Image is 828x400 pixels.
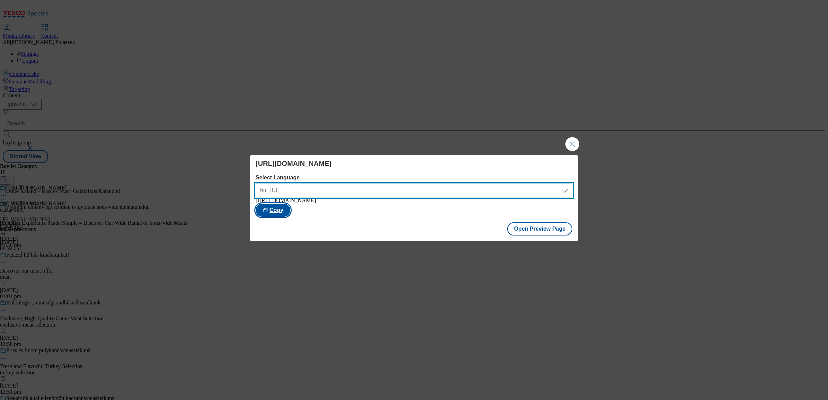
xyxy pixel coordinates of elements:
div: Modal [250,155,578,241]
div: [URL][DOMAIN_NAME] [256,197,572,204]
button: Copy [256,204,290,217]
h4: [URL][DOMAIN_NAME] [256,159,572,168]
button: Open Preview Page [507,222,573,235]
button: Close Modal [565,137,579,151]
label: Select Language [256,175,572,181]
